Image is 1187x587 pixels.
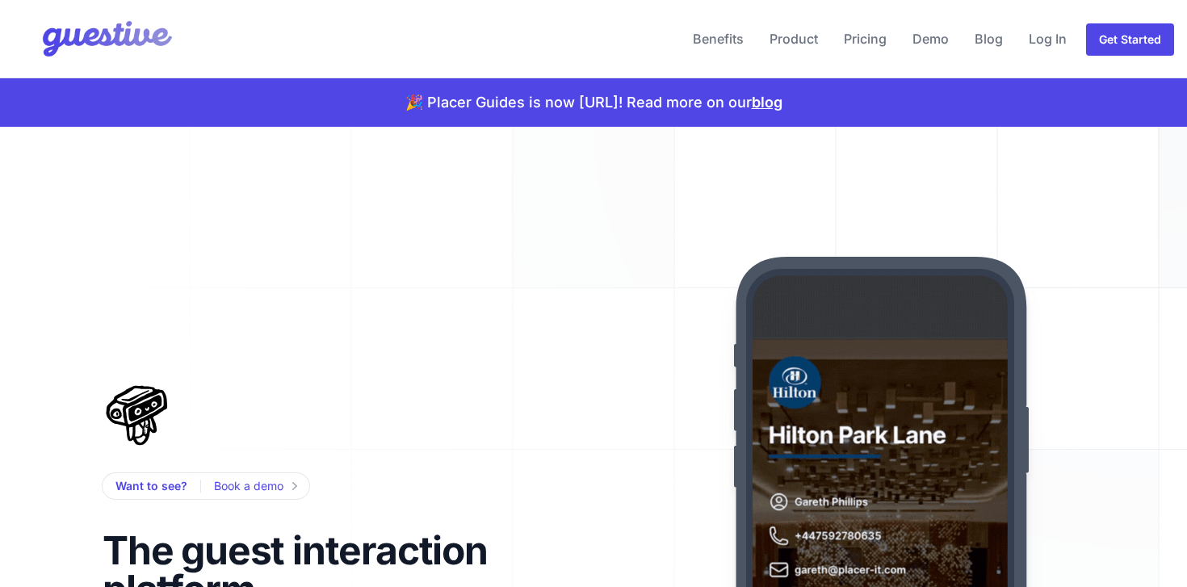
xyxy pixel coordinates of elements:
[837,19,893,58] a: Pricing
[1086,23,1174,56] a: Get Started
[968,19,1009,58] a: Blog
[405,91,782,114] p: 🎉 Placer Guides is now [URL]! Read more on our
[1022,19,1073,58] a: Log In
[752,94,782,111] a: blog
[13,6,176,71] img: Your Company
[686,19,750,58] a: Benefits
[763,19,824,58] a: Product
[906,19,955,58] a: Demo
[214,476,296,496] a: Book a demo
